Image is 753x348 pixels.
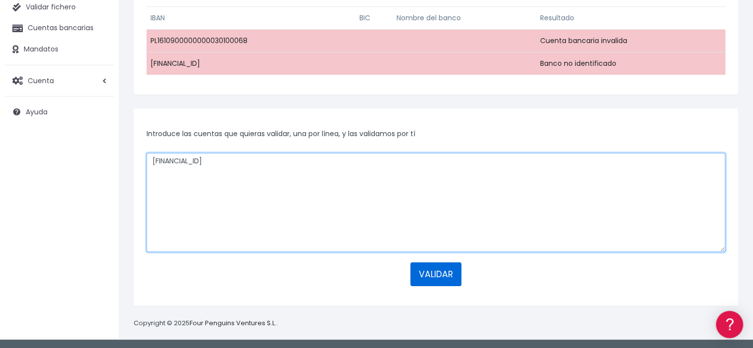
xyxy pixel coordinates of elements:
[5,39,114,60] a: Mandatos
[28,75,54,85] span: Cuenta
[147,7,355,30] th: IBAN
[10,125,188,141] a: Formatos
[536,30,725,52] td: Cuenta bancaria invalida
[10,109,188,119] div: Convertir ficheros
[410,262,461,286] button: VALIDAR
[147,30,355,52] td: PL1610900000000030100068
[10,171,188,187] a: Perfiles de empresas
[10,253,188,268] a: API
[136,285,191,295] a: POWERED BY ENCHANT
[10,141,188,156] a: Problemas habituales
[536,7,725,30] th: Resultado
[5,70,114,91] a: Cuenta
[190,318,276,328] a: Four Penguins Ventures S.L.
[10,69,188,78] div: Información general
[10,84,188,99] a: Información general
[147,129,415,139] span: Introduce las cuentas que quieras validar, una por línea, y las validamos por tí
[393,7,536,30] th: Nombre del banco
[26,107,48,117] span: Ayuda
[10,197,188,206] div: Facturación
[10,212,188,228] a: General
[10,265,188,282] button: Contáctanos
[10,238,188,247] div: Programadores
[5,18,114,39] a: Cuentas bancarias
[134,318,278,329] p: Copyright © 2025 .
[536,52,725,75] td: Banco no identificado
[355,7,393,30] th: BIC
[5,101,114,122] a: Ayuda
[147,52,355,75] td: [FINANCIAL_ID]
[10,156,188,171] a: Videotutoriales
